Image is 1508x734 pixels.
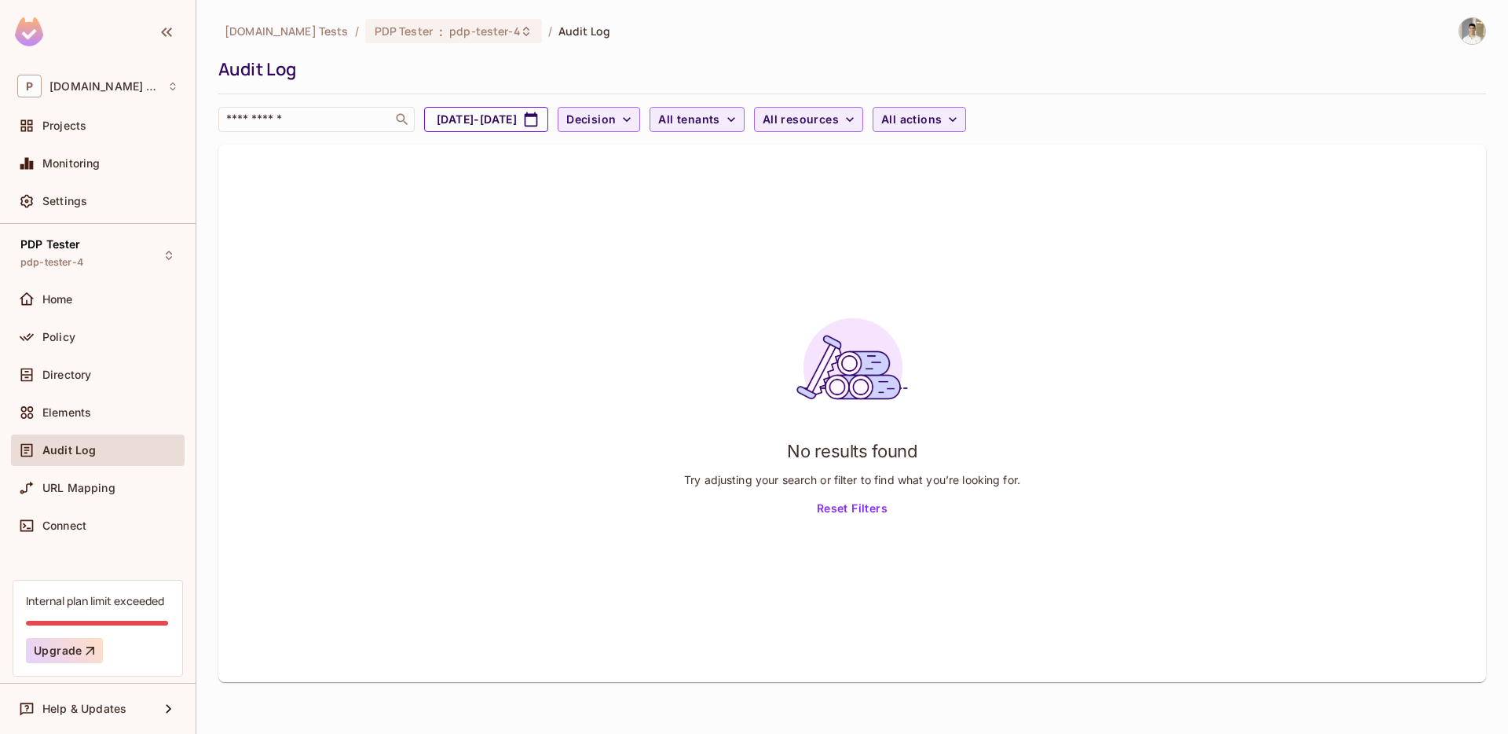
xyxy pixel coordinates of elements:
[754,107,863,132] button: All resources
[42,703,126,715] span: Help & Updates
[684,472,1020,487] p: Try adjusting your search or filter to find what you’re looking for.
[17,75,42,97] span: P
[20,256,83,269] span: pdp-tester-4
[375,24,433,39] span: PDP Tester
[787,439,917,463] h1: No results found
[42,406,91,419] span: Elements
[355,24,359,39] li: /
[26,638,103,663] button: Upgrade
[811,497,894,522] button: Reset Filters
[218,57,1478,81] div: Audit Log
[15,17,43,46] img: SReyMgAAAABJRU5ErkJggg==
[42,331,75,343] span: Policy
[42,293,73,306] span: Home
[42,519,86,532] span: Connect
[1459,18,1485,44] img: omer@permit.io
[548,24,552,39] li: /
[449,24,520,39] span: pdp-tester-4
[438,25,444,38] span: :
[26,593,164,608] div: Internal plan limit exceeded
[424,107,548,132] button: [DATE]-[DATE]
[558,24,610,39] span: Audit Log
[650,107,744,132] button: All tenants
[763,110,839,130] span: All resources
[658,110,719,130] span: All tenants
[42,119,86,132] span: Projects
[566,110,616,130] span: Decision
[42,482,115,494] span: URL Mapping
[42,444,96,457] span: Audit Log
[49,80,159,93] span: Workspace: Permit.io Tests
[225,24,349,39] span: the active workspace
[558,107,640,132] button: Decision
[42,369,91,381] span: Directory
[42,157,101,170] span: Monitoring
[42,195,87,207] span: Settings
[20,238,81,251] span: PDP Tester
[873,107,966,132] button: All actions
[881,110,942,130] span: All actions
